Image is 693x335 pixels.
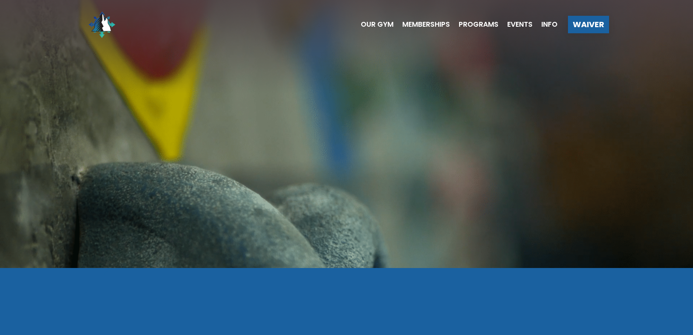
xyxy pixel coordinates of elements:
a: Programs [450,21,498,28]
a: Waiver [568,16,609,33]
a: Memberships [394,21,450,28]
a: Events [498,21,533,28]
span: Events [507,21,533,28]
a: Info [533,21,557,28]
span: Info [541,21,557,28]
a: Our Gym [352,21,394,28]
span: Our Gym [361,21,394,28]
img: North Wall Logo [84,7,119,42]
span: Memberships [402,21,450,28]
span: Programs [459,21,498,28]
span: Waiver [573,21,604,28]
